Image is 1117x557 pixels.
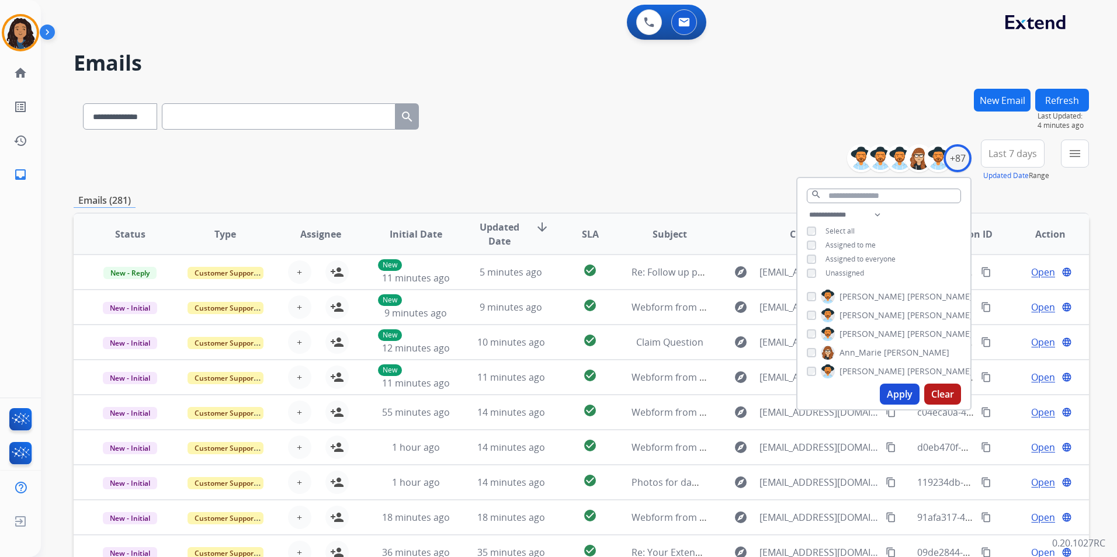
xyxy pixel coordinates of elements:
mat-icon: explore [734,265,748,279]
button: + [288,260,311,284]
span: Status [115,227,145,241]
mat-icon: menu [1068,147,1082,161]
button: Apply [880,384,920,405]
div: +87 [943,144,972,172]
mat-icon: person_add [330,300,344,314]
span: c04eca0a-4cef-4295-9725-cc7e9bf2045b [917,406,1091,419]
th: Action [994,214,1089,255]
span: New - Reply [103,267,157,279]
span: 9 minutes ago [384,307,447,319]
mat-icon: home [13,66,27,80]
span: [EMAIL_ADDRESS][DOMAIN_NAME] [759,370,879,384]
mat-icon: person_add [330,265,344,279]
span: + [297,335,302,349]
span: 91afa317-4d15-463c-83bd-2ba7fa4a4505 [917,511,1094,524]
span: Assigned to me [825,240,876,250]
span: Unassigned [825,268,864,278]
p: New [378,259,402,271]
mat-icon: content_copy [981,372,991,382]
mat-icon: person_add [330,370,344,384]
button: + [288,401,311,424]
mat-icon: content_copy [981,477,991,488]
mat-icon: check_circle [583,333,597,347]
p: New [378,329,402,341]
span: New - Initial [103,477,157,489]
span: Customer Support [188,477,263,489]
mat-icon: person_add [330,510,344,524]
span: + [297,440,302,454]
mat-icon: language [1062,512,1072,523]
mat-icon: language [1062,442,1072,452]
span: Open [1031,370,1055,384]
mat-icon: content_copy [886,442,896,452]
span: 12 minutes ago [382,342,450,354]
mat-icon: check_circle [583,403,597,417]
button: Refresh [1035,89,1089,112]
span: + [297,405,302,419]
span: Open [1031,475,1055,489]
mat-icon: language [1062,407,1072,417]
button: Updated Date [983,171,1029,180]
span: Webform from [EMAIL_ADDRESS][DOMAIN_NAME] on [DATE] [632,441,896,454]
button: New Email [974,89,1031,112]
span: 1 hour ago [392,441,440,454]
mat-icon: language [1062,302,1072,312]
span: Type [214,227,236,241]
span: 11 minutes ago [382,377,450,389]
span: Open [1031,440,1055,454]
mat-icon: history [13,134,27,148]
mat-icon: check_circle [583,474,597,488]
mat-icon: person_add [330,335,344,349]
mat-icon: explore [734,510,748,524]
p: New [378,364,402,376]
mat-icon: check_circle [583,438,597,452]
span: Customer Support [188,372,263,384]
span: Assignee [300,227,341,241]
button: Last 7 days [981,140,1045,168]
mat-icon: person_add [330,405,344,419]
span: Last Updated: [1038,112,1089,121]
span: SLA [582,227,599,241]
span: + [297,475,302,489]
span: Updated Date [473,220,526,248]
mat-icon: search [400,110,414,124]
span: Customer [790,227,835,241]
mat-icon: language [1062,337,1072,347]
button: + [288,471,311,494]
mat-icon: content_copy [981,442,991,452]
mat-icon: content_copy [886,512,896,523]
span: Customer Support [188,407,263,419]
span: Customer Support [188,337,263,349]
span: 55 minutes ago [382,406,450,419]
span: Re: Follow up photos [632,266,723,278]
h2: Emails [74,51,1089,75]
span: [PERSON_NAME] [907,365,973,377]
span: 1 hour ago [392,476,440,489]
span: Webform from [EMAIL_ADDRESS][DOMAIN_NAME] on [DATE] [632,371,896,384]
span: [EMAIL_ADDRESS][DOMAIN_NAME] [759,475,879,489]
span: 11 minutes ago [382,271,450,284]
span: [EMAIL_ADDRESS][DOMAIN_NAME] [759,510,879,524]
span: Webform from [EMAIL_ADDRESS][DOMAIN_NAME] on [DATE] [632,406,896,419]
mat-icon: list_alt [13,100,27,114]
span: [PERSON_NAME] [840,309,905,321]
p: New [378,294,402,306]
span: New - Initial [103,372,157,384]
span: 4 minutes ago [1038,121,1089,130]
span: 18 minutes ago [477,511,545,524]
mat-icon: explore [734,370,748,384]
mat-icon: arrow_downward [535,220,549,234]
span: [PERSON_NAME] [840,291,905,302]
span: 14 minutes ago [477,406,545,419]
span: Assigned to everyone [825,254,896,264]
mat-icon: content_copy [981,267,991,277]
span: [EMAIL_ADDRESS][DOMAIN_NAME] [759,265,879,279]
mat-icon: check_circle [583,509,597,523]
span: New - Initial [103,337,157,349]
mat-icon: explore [734,475,748,489]
mat-icon: explore [734,440,748,454]
span: d0eb470f-ff79-482c-9903-3910b411e642 [917,441,1092,454]
span: + [297,510,302,524]
mat-icon: language [1062,372,1072,382]
span: 119234db-eaa5-487d-9b1d-b453b3269c24 [917,476,1101,489]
